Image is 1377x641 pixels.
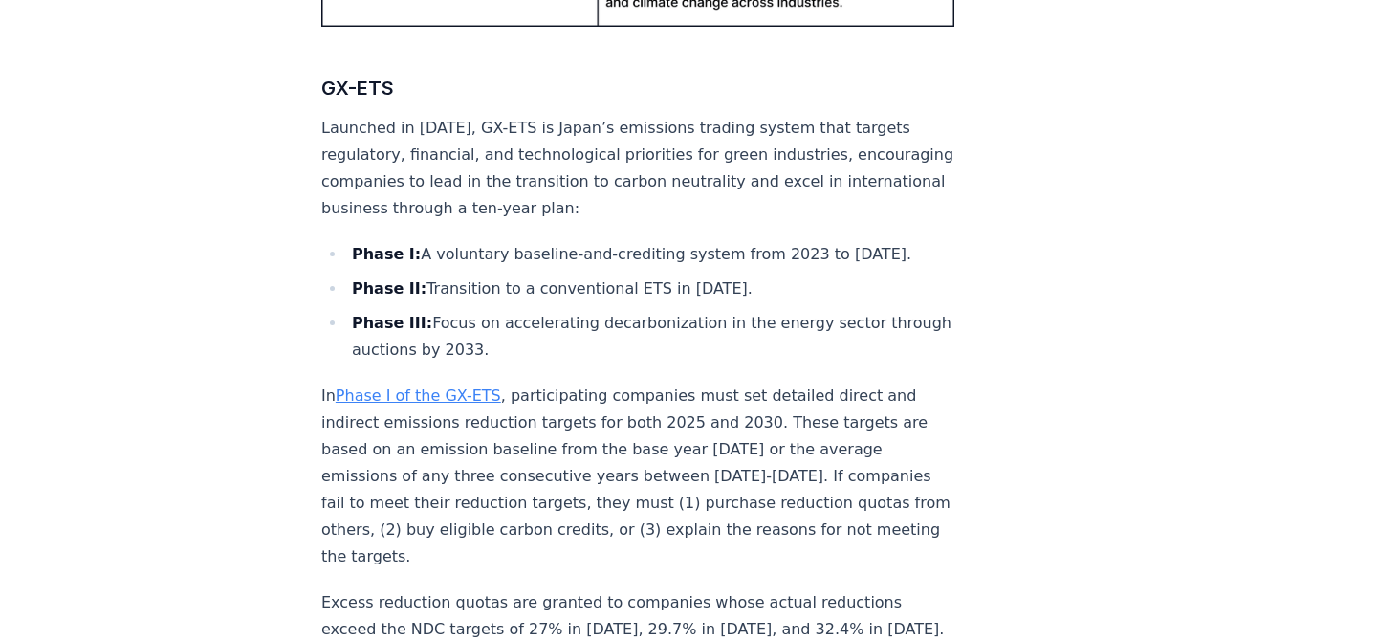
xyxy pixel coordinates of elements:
strong: Phase I: [352,245,421,263]
p: In , participating companies must set detailed direct and indirect emissions reduction targets fo... [321,383,954,570]
li: Focus on accelerating decarbonization in the energy sector through auctions by 2033. [346,310,954,364]
strong: Phase II: [352,279,426,298]
a: Phase I of the GX-ETS [336,387,501,405]
h3: GX-ETS [321,73,954,103]
li: A voluntary baseline-and-crediting system from 2023 to [DATE]. [346,241,954,268]
p: Launched in [DATE], GX-ETS is Japan’s emissions trading system that targets regulatory, financial... [321,115,954,222]
strong: Phase III: [352,314,432,332]
li: Transition to a conventional ETS in [DATE]. [346,276,954,302]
